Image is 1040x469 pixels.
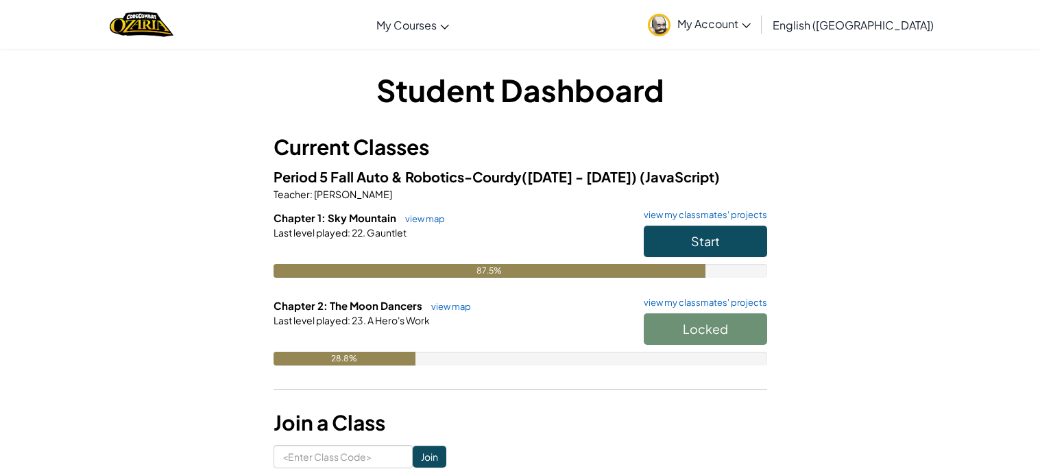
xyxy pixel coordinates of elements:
span: 23. [350,314,366,326]
a: view my classmates' projects [637,211,767,219]
span: 22. [350,226,365,239]
input: <Enter Class Code> [274,445,413,468]
a: My Courses [370,6,456,43]
span: Period 5 Fall Auto & Robotics-Courdy([DATE] - [DATE]) [274,168,640,185]
span: Chapter 2: The Moon Dancers [274,299,424,312]
img: Home [110,10,173,38]
a: view my classmates' projects [637,298,767,307]
span: English ([GEOGRAPHIC_DATA]) [773,18,934,32]
h1: Student Dashboard [274,69,767,111]
span: [PERSON_NAME] [313,188,392,200]
span: Teacher [274,188,310,200]
input: Join [413,446,446,468]
span: Last level played [274,226,348,239]
span: A Hero's Work [366,314,430,326]
span: (JavaScript) [640,168,720,185]
h3: Current Classes [274,132,767,163]
a: My Account [641,3,758,46]
span: : [348,226,350,239]
span: Chapter 1: Sky Mountain [274,211,398,224]
span: Last level played [274,314,348,326]
span: : [348,314,350,326]
span: My Account [677,16,751,31]
a: view map [424,301,471,312]
div: 87.5% [274,264,705,278]
h3: Join a Class [274,407,767,438]
a: English ([GEOGRAPHIC_DATA]) [766,6,941,43]
button: Start [644,226,767,257]
span: : [310,188,313,200]
span: Gauntlet [365,226,407,239]
span: Start [691,233,720,249]
a: view map [398,213,445,224]
div: 28.8% [274,352,415,365]
span: My Courses [376,18,437,32]
img: avatar [648,14,670,36]
a: Ozaria by CodeCombat logo [110,10,173,38]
